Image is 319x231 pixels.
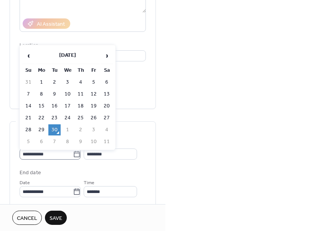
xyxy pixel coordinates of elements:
[74,136,87,147] td: 9
[61,89,74,100] td: 10
[61,77,74,88] td: 3
[101,101,113,112] td: 20
[35,89,48,100] td: 8
[61,136,74,147] td: 8
[48,136,61,147] td: 7
[88,89,100,100] td: 12
[17,214,37,223] span: Cancel
[88,65,100,76] th: Fr
[101,48,112,63] span: ›
[61,112,74,124] td: 24
[48,77,61,88] td: 2
[88,136,100,147] td: 10
[35,112,48,124] td: 22
[20,179,30,187] span: Date
[48,65,61,76] th: Tu
[88,112,100,124] td: 26
[22,77,35,88] td: 31
[45,211,67,225] button: Save
[22,124,35,135] td: 28
[61,124,74,135] td: 1
[22,136,35,147] td: 5
[74,77,87,88] td: 4
[23,48,34,63] span: ‹
[88,101,100,112] td: 19
[48,112,61,124] td: 23
[74,89,87,100] td: 11
[48,89,61,100] td: 9
[101,112,113,124] td: 27
[22,89,35,100] td: 7
[50,214,62,223] span: Save
[74,112,87,124] td: 25
[74,65,87,76] th: Th
[101,136,113,147] td: 11
[61,101,74,112] td: 17
[35,77,48,88] td: 1
[35,136,48,147] td: 6
[74,124,87,135] td: 2
[48,124,61,135] td: 30
[88,124,100,135] td: 3
[101,124,113,135] td: 4
[61,65,74,76] th: We
[84,179,94,187] span: Time
[35,124,48,135] td: 29
[20,41,144,49] div: Location
[74,101,87,112] td: 18
[101,65,113,76] th: Sa
[20,169,41,177] div: End date
[88,77,100,88] td: 5
[101,89,113,100] td: 13
[35,48,100,64] th: [DATE]
[101,77,113,88] td: 6
[35,65,48,76] th: Mo
[22,101,35,112] td: 14
[12,211,42,225] button: Cancel
[48,101,61,112] td: 16
[22,112,35,124] td: 21
[22,65,35,76] th: Su
[35,101,48,112] td: 15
